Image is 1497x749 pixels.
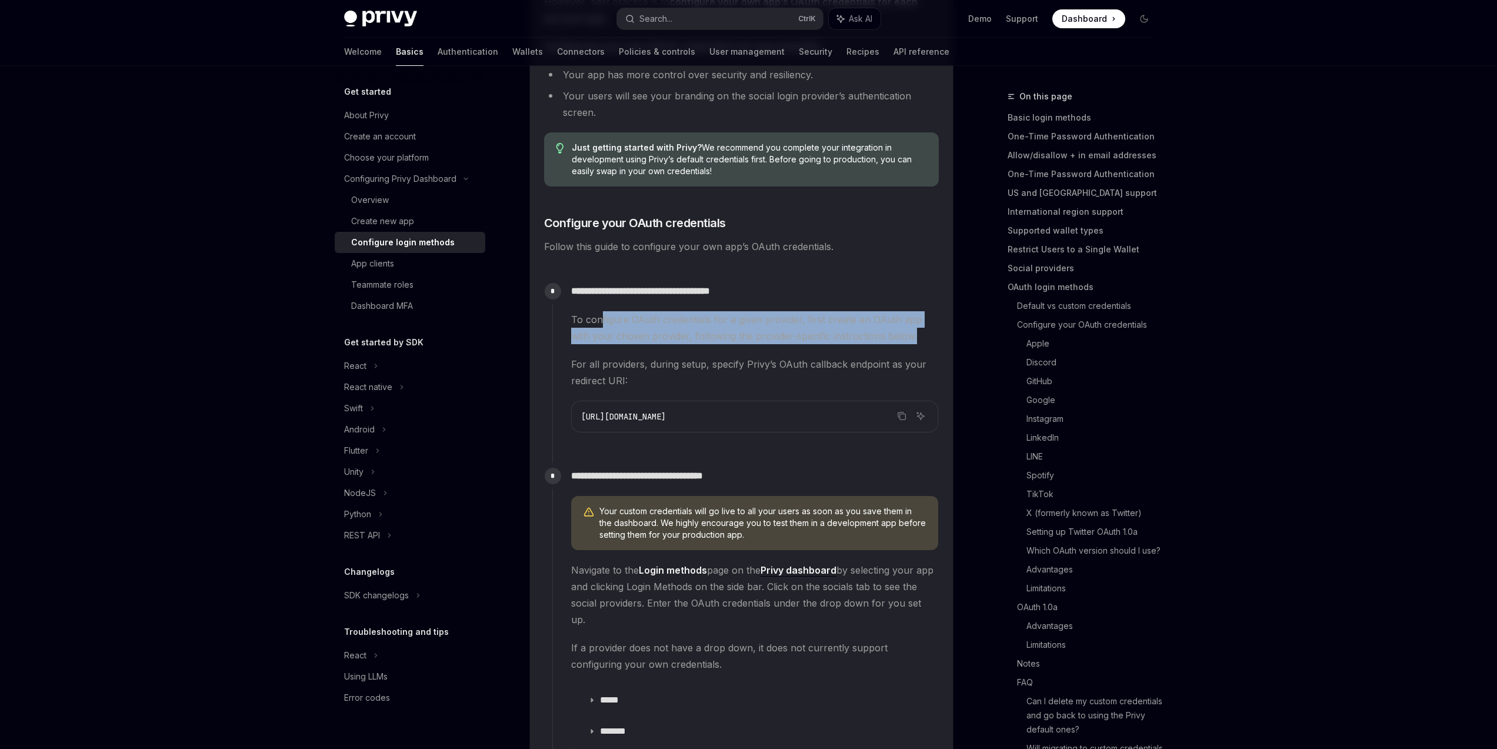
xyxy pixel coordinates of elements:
a: Basic login methods [1008,108,1163,127]
a: Authentication [438,38,498,66]
div: Swift [344,401,363,415]
span: Configure your OAuth credentials [544,215,726,231]
button: Search...CtrlK [617,8,823,29]
a: TikTok [1026,485,1163,504]
a: App clients [335,253,485,274]
div: React native [344,380,392,394]
strong: Just getting started with Privy? [572,142,702,152]
a: Advantages [1026,617,1163,635]
div: Overview [351,193,389,207]
a: Notes [1017,654,1163,673]
div: React [344,648,366,663]
a: Google [1026,391,1163,410]
a: LINE [1026,447,1163,466]
span: Follow this guide to configure your own app’s OAuth credentials. [544,238,939,255]
a: Demo [968,13,992,25]
a: Configure your OAuth credentials [1017,315,1163,334]
a: Security [799,38,832,66]
a: LinkedIn [1026,428,1163,447]
div: Choose your platform [344,151,429,165]
a: GitHub [1026,372,1163,391]
button: Toggle dark mode [1135,9,1153,28]
span: Ask AI [849,13,872,25]
div: Configuring Privy Dashboard [344,172,456,186]
span: On this page [1019,89,1072,104]
a: About Privy [335,105,485,126]
button: Ask AI [913,408,928,424]
a: Dashboard MFA [335,295,485,317]
h5: Troubleshooting and tips [344,625,449,639]
svg: Warning [583,507,595,518]
a: Advantages [1026,560,1163,579]
h5: Get started [344,85,391,99]
a: Using LLMs [335,666,485,687]
a: OAuth 1.0a [1017,598,1163,617]
span: We recommend you complete your integration in development using Privy’s default credentials first... [572,142,927,177]
a: US and [GEOGRAPHIC_DATA] support [1008,184,1163,202]
div: Create new app [351,214,414,228]
button: Copy the contents from the code block [894,408,909,424]
div: NodeJS [344,486,376,500]
a: Social providers [1008,259,1163,278]
a: Spotify [1026,466,1163,485]
a: Restrict Users to a Single Wallet [1008,240,1163,259]
span: Ctrl K [798,14,816,24]
a: Limitations [1026,579,1163,598]
a: Support [1006,13,1038,25]
div: Using LLMs [344,670,388,684]
div: REST API [344,528,380,542]
div: Unity [344,465,364,479]
a: Wallets [512,38,543,66]
a: Basics [396,38,424,66]
div: Create an account [344,129,416,144]
li: Your users will see your branding on the social login provider’s authentication screen. [544,88,939,121]
div: Dashboard MFA [351,299,413,313]
span: For all providers, during setup, specify Privy’s OAuth callback endpoint as your redirect URI: [571,356,938,389]
a: X (formerly known as Twitter) [1026,504,1163,522]
a: Allow/disallow + in email addresses [1008,146,1163,165]
span: Navigate to the page on the by selecting your app and clicking Login Methods on the side bar. Cli... [571,562,938,628]
a: Welcome [344,38,382,66]
a: OAuth login methods [1008,278,1163,297]
a: Teammate roles [335,274,485,295]
div: Flutter [344,444,368,458]
div: Error codes [344,691,390,705]
button: Ask AI [829,8,881,29]
a: Overview [335,189,485,211]
a: Connectors [557,38,605,66]
a: One-Time Password Authentication [1008,165,1163,184]
a: Default vs custom credentials [1017,297,1163,315]
svg: Tip [556,143,564,154]
div: Python [344,507,371,521]
span: Your custom credentials will go live to all your users as soon as you save them in the dashboard.... [599,505,926,541]
a: Setting up Twitter OAuth 1.0a [1026,522,1163,541]
a: API reference [893,38,949,66]
a: Discord [1026,353,1163,372]
a: International region support [1008,202,1163,221]
span: If a provider does not have a drop down, it does not currently support configuring your own crede... [571,640,938,673]
a: Apple [1026,334,1163,353]
a: User management [709,38,785,66]
a: Which OAuth version should I use? [1026,541,1163,560]
li: Your app has more control over security and resiliency. [544,66,939,83]
a: Supported wallet types [1008,221,1163,240]
a: Recipes [846,38,879,66]
span: To configure OAuth credentials for a given provider, first create an OAuth app with your chosen p... [571,311,938,344]
div: Android [344,422,375,437]
a: FAQ [1017,673,1163,692]
a: Create an account [335,126,485,147]
a: Limitations [1026,635,1163,654]
a: Privy dashboard [761,564,836,577]
a: Choose your platform [335,147,485,168]
img: dark logo [344,11,417,27]
a: Configure login methods [335,232,485,253]
a: One-Time Password Authentication [1008,127,1163,146]
strong: Login methods [639,564,707,576]
div: Teammate roles [351,278,414,292]
a: Can I delete my custom credentials and go back to using the Privy default ones? [1026,692,1163,739]
div: App clients [351,257,394,271]
a: Error codes [335,687,485,708]
div: React [344,359,366,373]
a: Policies & controls [619,38,695,66]
span: [URL][DOMAIN_NAME] [581,411,666,422]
